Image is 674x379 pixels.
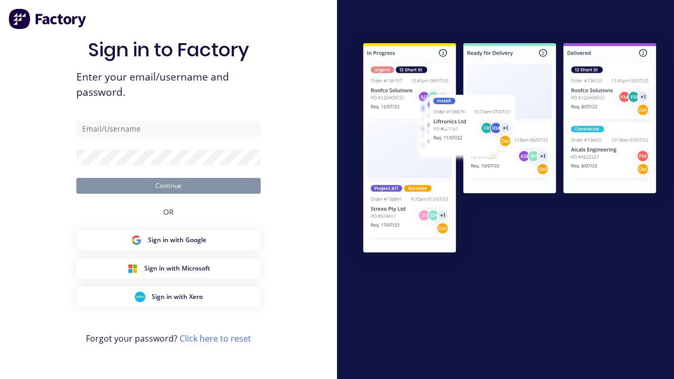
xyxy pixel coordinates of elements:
span: Sign in with Google [148,235,206,245]
span: Sign in with Xero [152,292,203,302]
img: Sign in [345,27,674,272]
button: Continue [76,178,261,194]
img: Xero Sign in [135,292,145,302]
a: Click here to reset [180,333,251,344]
input: Email/Username [76,121,261,137]
span: Forgot your password? [86,332,251,345]
span: Enter your email/username and password. [76,69,261,100]
span: Sign in with Microsoft [144,264,210,273]
img: Microsoft Sign in [127,263,138,274]
img: Google Sign in [131,235,142,245]
img: Factory [8,8,87,29]
button: Microsoft Sign inSign in with Microsoft [76,258,261,278]
button: Google Sign inSign in with Google [76,230,261,250]
div: OR [163,194,174,230]
button: Xero Sign inSign in with Xero [76,287,261,307]
h1: Sign in to Factory [88,38,249,61]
